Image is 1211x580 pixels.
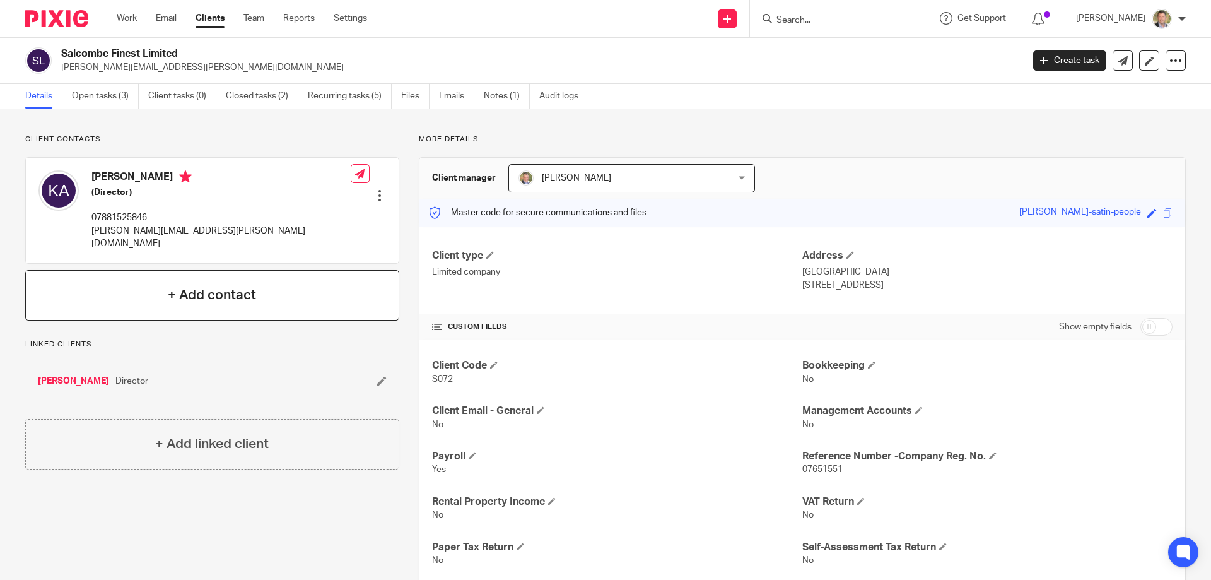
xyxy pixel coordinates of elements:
[432,511,443,519] span: No
[61,61,1014,74] p: [PERSON_NAME][EMAIL_ADDRESS][PERSON_NAME][DOMAIN_NAME]
[179,170,192,183] i: Primary
[155,434,269,454] h4: + Add linked client
[38,375,109,388] a: [PERSON_NAME]
[802,556,814,565] span: No
[334,12,367,25] a: Settings
[432,556,443,565] span: No
[802,541,1173,554] h4: Self-Assessment Tax Return
[1059,321,1132,333] label: Show empty fields
[518,170,534,186] img: High%20Res%20Andrew%20Price%20Accountants_Poppy%20Jakes%20photography-1109.jpg
[25,84,62,109] a: Details
[243,12,264,25] a: Team
[91,170,351,186] h4: [PERSON_NAME]
[432,450,802,463] h4: Payroll
[432,541,802,554] h4: Paper Tax Return
[802,495,1173,509] h4: VAT Return
[38,170,79,211] img: svg%3E
[432,375,453,384] span: S072
[484,84,530,109] a: Notes (1)
[802,266,1173,278] p: [GEOGRAPHIC_DATA]
[25,10,88,27] img: Pixie
[432,405,802,418] h4: Client Email - General
[196,12,225,25] a: Clients
[802,465,843,474] span: 07651551
[542,174,611,182] span: [PERSON_NAME]
[156,12,177,25] a: Email
[401,84,430,109] a: Files
[432,465,446,474] span: Yes
[432,359,802,372] h4: Client Code
[25,340,399,350] p: Linked clients
[957,14,1006,23] span: Get Support
[802,420,814,429] span: No
[432,322,802,332] h4: CUSTOM FIELDS
[802,405,1173,418] h4: Management Accounts
[226,84,298,109] a: Closed tasks (2)
[775,15,889,27] input: Search
[419,134,1186,145] p: More details
[25,47,52,74] img: svg%3E
[61,47,824,61] h2: Salcombe Finest Limited
[1019,206,1141,220] div: [PERSON_NAME]-satin-people
[1033,50,1106,71] a: Create task
[91,186,351,199] h5: (Director)
[429,206,646,219] p: Master code for secure communications and files
[283,12,315,25] a: Reports
[802,511,814,519] span: No
[432,249,802,263] h4: Client type
[439,84,474,109] a: Emails
[117,12,137,25] a: Work
[802,450,1173,463] h4: Reference Number -Company Reg. No.
[432,495,802,509] h4: Rental Property Income
[25,134,399,145] p: Client contacts
[1076,12,1145,25] p: [PERSON_NAME]
[802,279,1173,292] p: [STREET_ADDRESS]
[802,359,1173,372] h4: Bookkeeping
[432,266,802,278] p: Limited company
[91,225,351,251] p: [PERSON_NAME][EMAIL_ADDRESS][PERSON_NAME][DOMAIN_NAME]
[802,249,1173,263] h4: Address
[168,285,256,305] h4: + Add contact
[432,172,496,184] h3: Client manager
[72,84,139,109] a: Open tasks (3)
[148,84,216,109] a: Client tasks (0)
[432,420,443,429] span: No
[539,84,588,109] a: Audit logs
[115,375,148,388] span: Director
[308,84,392,109] a: Recurring tasks (5)
[1152,9,1172,29] img: High%20Res%20Andrew%20Price%20Accountants_Poppy%20Jakes%20photography-1118.jpg
[91,211,351,224] p: 07881525846
[802,375,814,384] span: No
